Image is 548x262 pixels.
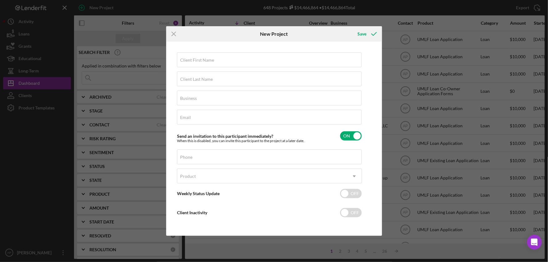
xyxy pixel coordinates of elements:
[180,77,213,82] label: Client Last Name
[177,191,220,196] label: Weekly Status Update
[351,28,382,40] button: Save
[357,28,366,40] div: Save
[180,58,214,63] label: Client First Name
[180,155,193,160] label: Phone
[180,115,191,120] label: Email
[177,133,274,139] label: Send an invitation to this participant immediately?
[260,31,288,37] h6: New Project
[527,235,542,250] div: Open Intercom Messenger
[180,96,197,101] label: Business
[177,210,208,215] label: Client Inactivity
[177,139,305,143] div: When this is disabled, you can invite this participant to the project at a later date.
[180,174,196,179] div: Product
